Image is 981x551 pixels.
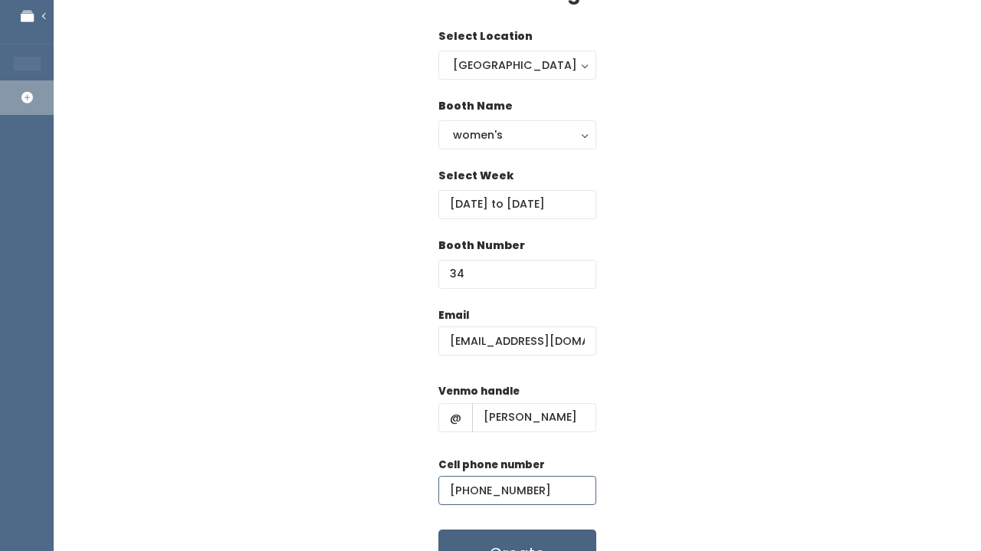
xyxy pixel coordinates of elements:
button: [GEOGRAPHIC_DATA] [438,51,596,80]
button: women's [438,120,596,149]
span: @ [438,403,473,432]
input: Booth Number [438,260,596,289]
label: Cell phone number [438,458,545,473]
label: Venmo handle [438,384,520,399]
label: Select Location [438,28,533,44]
input: (___) ___-____ [438,476,596,505]
input: @ . [438,326,596,356]
input: Select week [438,190,596,219]
label: Select Week [438,168,513,184]
label: Booth Number [438,238,525,254]
label: Booth Name [438,98,513,114]
div: [GEOGRAPHIC_DATA] [453,57,582,74]
div: women's [453,126,582,143]
label: Email [438,308,469,323]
